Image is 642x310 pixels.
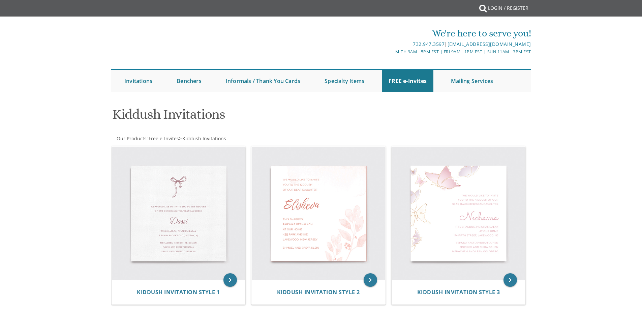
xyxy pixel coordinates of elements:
[251,48,531,55] div: M-Th 9am - 5pm EST | Fri 9am - 1pm EST | Sun 11am - 3pm EST
[364,273,377,287] a: keyboard_arrow_right
[223,273,237,287] a: keyboard_arrow_right
[149,135,179,142] span: Free e-Invites
[179,135,226,142] span: >
[116,135,147,142] a: Our Products
[111,135,321,142] div: :
[251,40,531,48] div: |
[503,273,517,287] a: keyboard_arrow_right
[417,288,500,296] span: Kiddush Invitation Style 3
[277,288,360,296] span: Kiddush Invitation Style 2
[252,147,385,280] img: Kiddush Invitation Style 2
[444,70,500,92] a: Mailing Services
[277,289,360,295] a: Kiddush Invitation Style 2
[112,147,245,280] img: Kiddush Invitation Style 1
[170,70,208,92] a: Benchers
[148,135,179,142] a: Free e-Invites
[318,70,371,92] a: Specialty Items
[137,288,220,296] span: Kiddush Invitation Style 1
[382,70,433,92] a: FREE e-Invites
[219,70,307,92] a: Informals / Thank You Cards
[392,147,525,280] img: Kiddush Invitation Style 3
[112,107,387,127] h1: Kiddush Invitations
[417,289,500,295] a: Kiddush Invitation Style 3
[182,135,226,142] a: Kiddush Invitations
[118,70,159,92] a: Invitations
[448,41,531,47] a: [EMAIL_ADDRESS][DOMAIN_NAME]
[251,27,531,40] div: We're here to serve you!
[413,41,445,47] a: 732.947.3597
[137,289,220,295] a: Kiddush Invitation Style 1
